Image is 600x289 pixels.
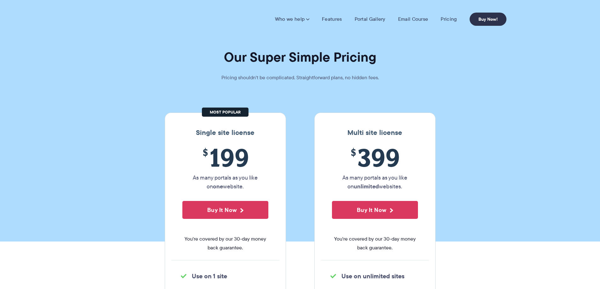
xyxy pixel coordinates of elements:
strong: Use on 1 site [192,271,227,281]
h3: Multi site license [321,129,429,137]
strong: Use on unlimited sites [341,271,404,281]
strong: one [213,182,223,191]
span: You're covered by our 30-day money back guarantee. [332,235,418,252]
p: As many portals as you like on websites. [332,173,418,191]
p: Pricing shouldn't be complicated. Straightforward plans, no hidden fees. [206,73,395,82]
strong: unlimited [354,182,379,191]
p: As many portals as you like on website. [182,173,268,191]
a: Buy Now! [470,13,506,26]
a: Features [322,16,342,22]
h3: Single site license [171,129,279,137]
a: Portal Gallery [355,16,386,22]
span: 399 [332,143,418,172]
a: Email Course [398,16,428,22]
a: Pricing [441,16,457,22]
span: You're covered by our 30-day money back guarantee. [182,235,268,252]
a: Who we help [275,16,309,22]
span: 199 [182,143,268,172]
button: Buy It Now [182,201,268,219]
button: Buy It Now [332,201,418,219]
